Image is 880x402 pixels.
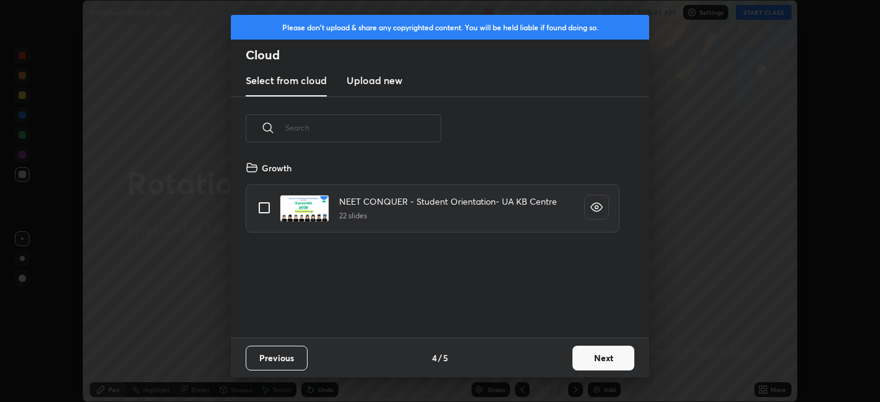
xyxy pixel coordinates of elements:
[231,156,634,338] div: grid
[339,210,557,221] h5: 22 slides
[339,195,557,208] h4: NEET CONQUER - Student Orientation- UA KB Centre
[572,346,634,370] button: Next
[246,73,327,88] h3: Select from cloud
[438,351,442,364] h4: /
[246,47,649,63] h2: Cloud
[246,346,308,370] button: Previous
[285,101,441,154] input: Search
[231,15,649,40] div: Please don't upload & share any copyrighted content. You will be held liable if found doing so.
[347,73,402,88] h3: Upload new
[262,161,291,174] h4: Growth
[280,195,329,222] img: 17135876208BLSF6.pdf
[432,351,437,364] h4: 4
[443,351,448,364] h4: 5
